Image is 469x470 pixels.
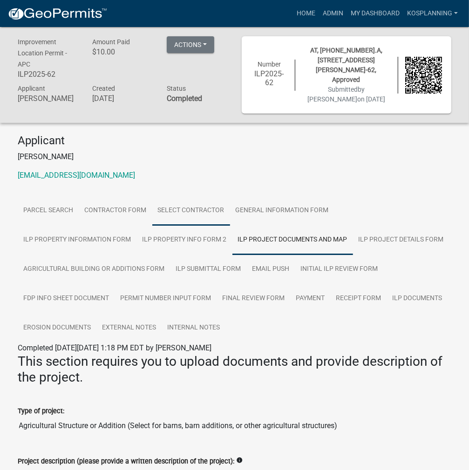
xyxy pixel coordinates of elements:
button: Actions [167,36,214,53]
label: Type of project: [18,408,65,415]
a: Home [293,5,319,22]
label: Project description (please provide a written description of the project): [18,458,235,465]
span: AT, [PHONE_NUMBER].A, [STREET_ADDRESS][PERSON_NAME]-62, Approved [310,47,382,83]
a: General Information Form [230,196,334,226]
a: Internal Notes [162,313,226,343]
a: ILP Documents [387,284,448,314]
span: Improvement Location Permit - APC [18,38,68,68]
a: FDP INFO Sheet Document [18,284,115,314]
a: [EMAIL_ADDRESS][DOMAIN_NAME] [18,171,136,180]
a: Erosion Documents [18,313,97,343]
a: Payment [291,284,331,314]
a: ILP Project Documents and Map [232,225,353,255]
a: Admin [319,5,347,22]
a: ILP Project Details Form [353,225,449,255]
span: Submitted on [DATE] [307,86,385,103]
a: ILP Property Info Form 2 [137,225,232,255]
i: info [237,457,243,463]
a: kosplanning [403,5,462,22]
h3: This section requires you to upload documents and provide description of the project. [18,354,451,385]
h6: ILP2025-62 [251,69,288,87]
a: Initial ILP Review Form [295,255,384,284]
span: Created [92,85,115,92]
span: Applicant [18,85,46,92]
a: ILP Submittal Form [170,255,247,284]
a: Select contractor [152,196,230,226]
a: My Dashboard [347,5,403,22]
span: Amount Paid [92,38,130,46]
span: Number [258,60,281,68]
h4: Applicant [18,134,451,148]
a: ILP Property Information Form [18,225,137,255]
h6: ILP2025-62 [18,70,79,79]
h6: $10.00 [92,47,153,56]
a: Email Push [247,255,295,284]
a: Final Review Form [217,284,291,314]
a: Contractor Form [79,196,152,226]
h6: [DATE] [92,94,153,103]
a: Parcel search [18,196,79,226]
a: Agricultural Building or additions Form [18,255,170,284]
h6: [PERSON_NAME] [18,94,79,103]
a: Receipt Form [331,284,387,314]
img: QR code [405,57,442,94]
a: Permit Number Input Form [115,284,217,314]
a: External Notes [97,313,162,343]
span: Completed [DATE][DATE] 1:18 PM EDT by [PERSON_NAME] [18,343,212,352]
strong: Completed [167,94,202,103]
span: Status [167,85,186,92]
p: [PERSON_NAME] [18,151,451,162]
